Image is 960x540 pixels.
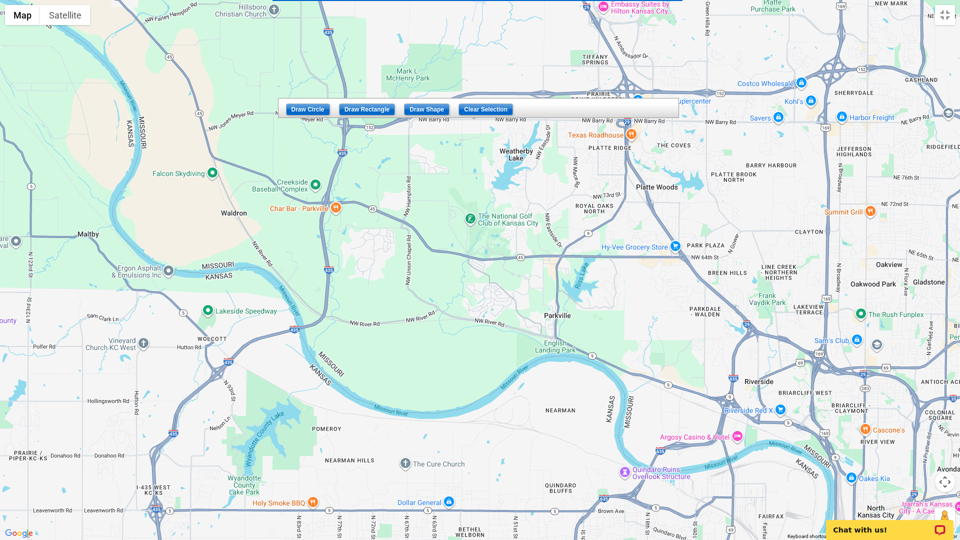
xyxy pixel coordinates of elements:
input: Clear Selection [458,103,513,115]
input: Draw Circle [286,103,330,115]
input: Draw Shape [404,103,449,115]
iframe: LiveChat chat widget [819,508,960,540]
input: Draw Rectangle [339,103,395,115]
